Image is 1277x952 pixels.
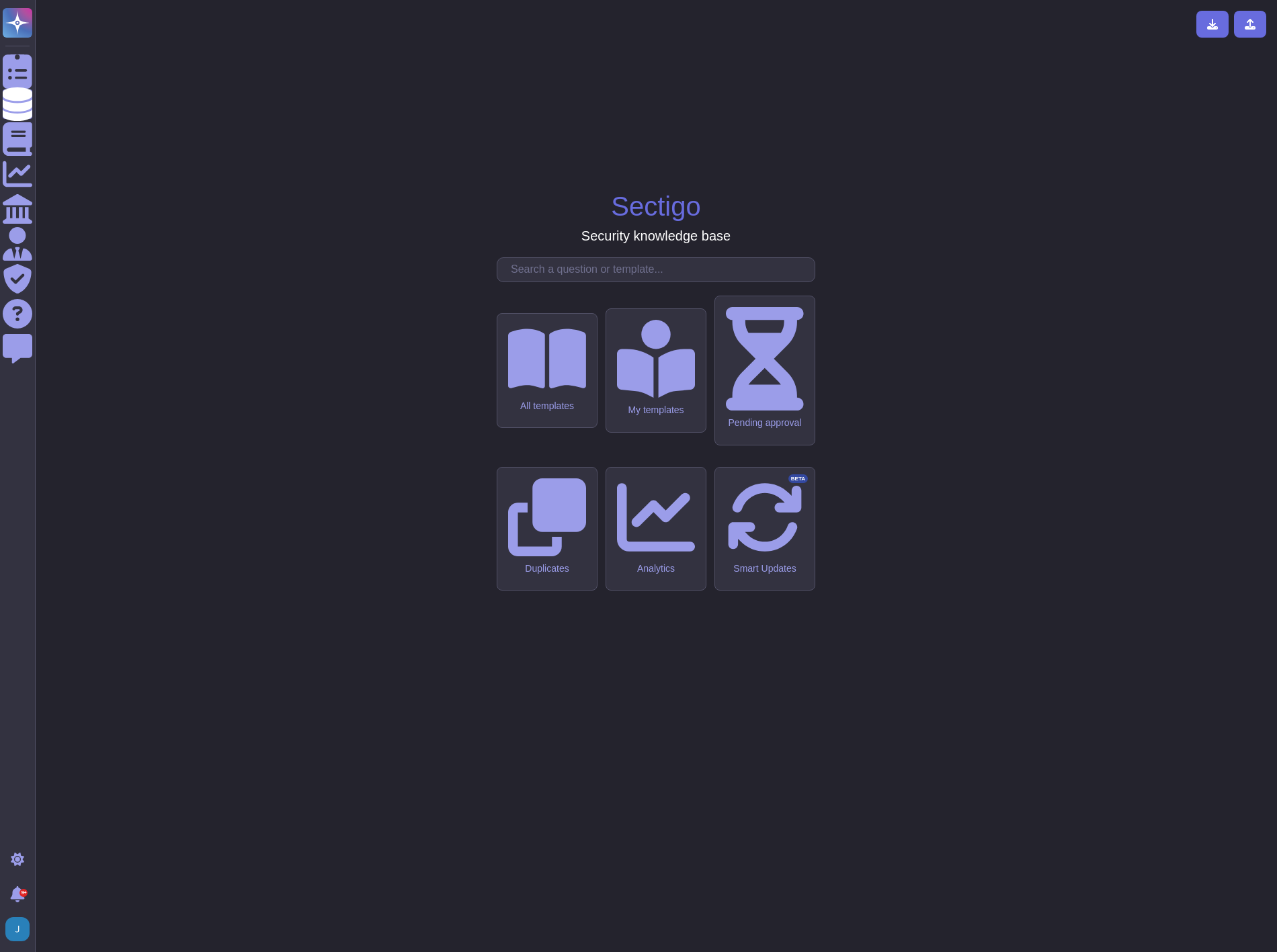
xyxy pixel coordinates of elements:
div: All templates [508,400,586,412]
div: My templates [617,404,695,416]
button: user [3,914,39,944]
div: Duplicates [508,563,586,574]
div: BETA [788,474,808,484]
img: user [5,917,30,941]
div: Analytics [617,563,695,574]
div: Smart Updates [726,563,804,574]
h1: Sectigo [611,190,700,222]
div: 9+ [19,889,28,897]
h3: Security knowledge base [581,228,731,244]
input: Search a question or template... [504,258,815,282]
div: Pending approval [726,417,804,429]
